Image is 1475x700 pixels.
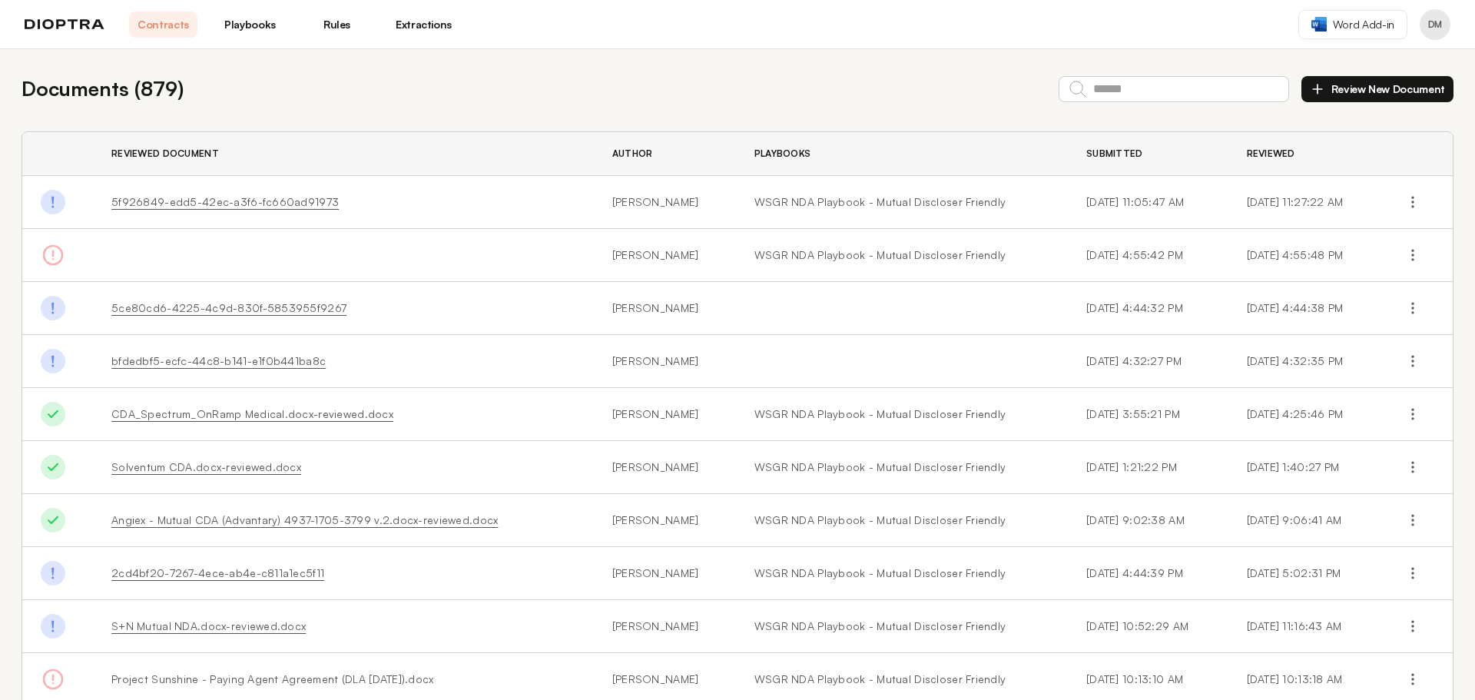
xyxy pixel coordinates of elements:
a: WSGR NDA Playbook - Mutual Discloser Friendly [754,513,1049,528]
th: Author [594,132,736,176]
td: [DATE] 11:27:22 AM [1228,176,1382,229]
a: Word Add-in [1298,10,1407,39]
td: [DATE] 4:25:46 PM [1228,388,1382,441]
td: [PERSON_NAME] [594,494,736,547]
td: [PERSON_NAME] [594,229,736,282]
img: Done [41,296,65,320]
img: Done [41,402,65,426]
td: [DATE] 4:44:32 PM [1068,282,1228,335]
th: Submitted [1068,132,1228,176]
td: [DATE] 4:44:39 PM [1068,547,1228,600]
a: 2cd4bf20-7267-4ece-ab4e-c811a1ec5f11 [111,566,324,579]
button: Review New Document [1301,76,1453,102]
a: WSGR NDA Playbook - Mutual Discloser Friendly [754,194,1049,210]
th: Playbooks [736,132,1068,176]
a: Angiex - Mutual CDA (Advantary) 4937-1705-3799 v.2.docx-reviewed.docx [111,513,498,526]
td: [PERSON_NAME] [594,547,736,600]
a: WSGR NDA Playbook - Mutual Discloser Friendly [754,459,1049,475]
img: Done [41,349,65,373]
img: Done [41,508,65,532]
th: Reviewed Document [93,132,594,176]
td: [DATE] 9:06:41 AM [1228,494,1382,547]
a: 5f926849-edd5-42ec-a3f6-fc660ad91973 [111,195,339,208]
td: [PERSON_NAME] [594,441,736,494]
td: [DATE] 10:52:29 AM [1068,600,1228,653]
span: Word Add-in [1333,17,1394,32]
td: [PERSON_NAME] [594,335,736,388]
img: logo [25,19,104,30]
img: Done [41,455,65,479]
span: Project Sunshine - Paying Agent Agreement (DLA [DATE]).docx [111,672,434,685]
img: Done [41,614,65,639]
a: bfdedbf5-ecfc-44c8-b141-e1f0b441ba8c [111,354,326,367]
td: [DATE] 1:21:22 PM [1068,441,1228,494]
td: [DATE] 4:55:48 PM [1228,229,1382,282]
img: Done [41,561,65,586]
img: word [1311,17,1327,32]
a: Rules [303,12,371,38]
td: [DATE] 3:55:21 PM [1068,388,1228,441]
td: [DATE] 5:02:31 PM [1228,547,1382,600]
a: WSGR NDA Playbook - Mutual Discloser Friendly [754,406,1049,422]
a: Playbooks [216,12,284,38]
td: [DATE] 1:40:27 PM [1228,441,1382,494]
a: CDA_Spectrum_OnRamp Medical.docx-reviewed.docx [111,407,393,420]
button: Profile menu [1420,9,1450,40]
a: Extractions [389,12,458,38]
td: [DATE] 4:32:27 PM [1068,335,1228,388]
td: [DATE] 11:05:47 AM [1068,176,1228,229]
a: S+N Mutual NDA.docx-reviewed.docx [111,619,306,632]
td: [DATE] 4:55:42 PM [1068,229,1228,282]
a: WSGR NDA Playbook - Mutual Discloser Friendly [754,247,1049,263]
a: 5ce80cd6-4225-4c9d-830f-5853955f9267 [111,301,346,314]
a: WSGR NDA Playbook - Mutual Discloser Friendly [754,672,1049,687]
td: [PERSON_NAME] [594,600,736,653]
th: Reviewed [1228,132,1382,176]
td: [PERSON_NAME] [594,282,736,335]
td: [PERSON_NAME] [594,176,736,229]
img: Done [41,190,65,214]
td: [DATE] 4:44:38 PM [1228,282,1382,335]
h2: Documents ( 879 ) [22,74,184,104]
td: [PERSON_NAME] [594,388,736,441]
td: [DATE] 4:32:35 PM [1228,335,1382,388]
a: WSGR NDA Playbook - Mutual Discloser Friendly [754,566,1049,581]
td: [DATE] 9:02:38 AM [1068,494,1228,547]
a: WSGR NDA Playbook - Mutual Discloser Friendly [754,619,1049,634]
td: [DATE] 11:16:43 AM [1228,600,1382,653]
a: Contracts [129,12,197,38]
a: Solventum CDA.docx-reviewed.docx [111,460,301,473]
